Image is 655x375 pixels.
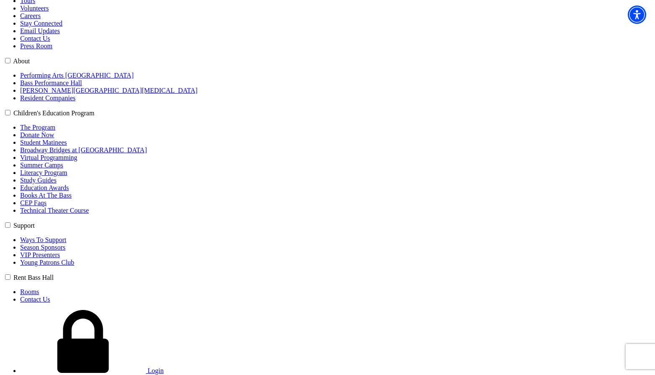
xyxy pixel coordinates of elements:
a: Donate Now [20,131,54,138]
a: The Program [20,124,55,131]
div: Accessibility Menu [628,5,646,24]
a: Summer Camps [20,161,63,169]
a: Broadway Bridges at [GEOGRAPHIC_DATA] [20,146,147,154]
a: Press Room [20,42,52,49]
a: [PERSON_NAME][GEOGRAPHIC_DATA][MEDICAL_DATA] [20,87,198,94]
a: Resident Companies [20,94,75,102]
a: VIP Presenters [20,251,60,258]
a: Contact Us [20,296,50,303]
a: Login [20,367,164,374]
a: Stay Connected [20,20,62,27]
a: Season Sponsors [20,244,65,251]
span: Login [148,367,164,374]
a: Ways To Support [20,236,66,243]
a: Technical Theater Course [20,207,89,214]
a: Young Patrons Club [20,259,74,266]
label: Support [13,222,35,229]
a: Rooms [20,288,39,295]
a: Performing Arts [GEOGRAPHIC_DATA] [20,72,134,79]
label: Children's Education Program [13,109,94,117]
a: CEP Faqs [20,199,47,206]
a: Careers [20,12,41,19]
label: Rent Bass Hall [13,274,54,281]
a: Volunteers [20,5,49,12]
a: Study Guides [20,177,57,184]
label: About [13,57,30,65]
a: Contact Us [20,35,50,42]
a: Email Updates [20,27,60,34]
a: Education Awards [20,184,69,191]
a: Bass Performance Hall [20,79,82,86]
a: Literacy Program [20,169,67,176]
a: Student Matinees [20,139,67,146]
a: Virtual Programming [20,154,77,161]
a: Books At The Bass [20,192,72,199]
